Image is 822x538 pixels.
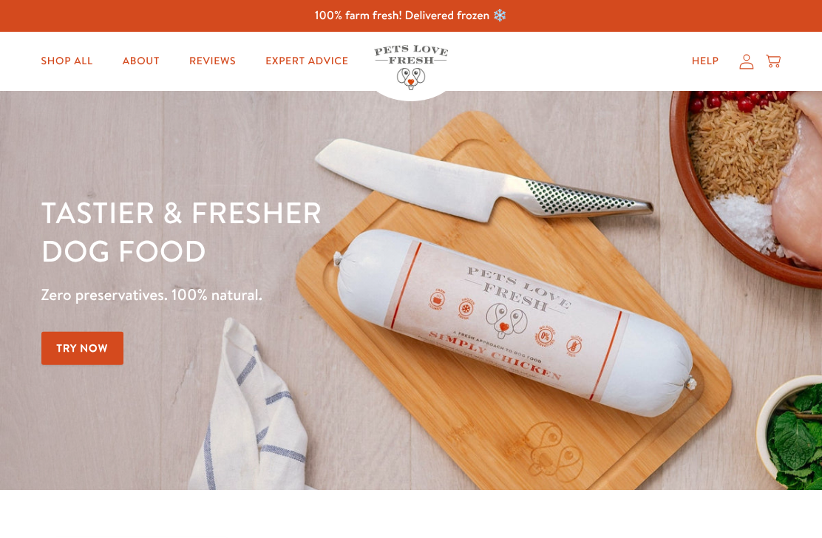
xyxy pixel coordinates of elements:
[177,47,248,76] a: Reviews
[41,282,534,308] p: Zero preservatives. 100% natural.
[680,47,731,76] a: Help
[374,45,448,90] img: Pets Love Fresh
[41,193,534,270] h1: Tastier & fresher dog food
[41,332,124,365] a: Try Now
[111,47,171,76] a: About
[254,47,360,76] a: Expert Advice
[30,47,105,76] a: Shop All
